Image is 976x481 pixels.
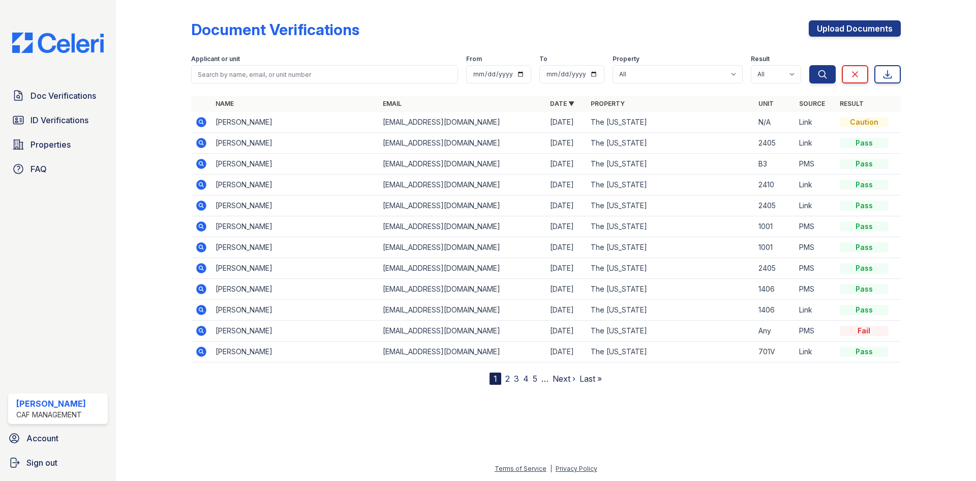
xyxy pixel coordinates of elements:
label: Result [751,55,770,63]
label: Applicant or unit [191,55,240,63]
td: The [US_STATE] [587,258,754,279]
td: [EMAIL_ADDRESS][DOMAIN_NAME] [379,279,546,300]
td: Link [795,175,836,195]
td: The [US_STATE] [587,195,754,216]
td: The [US_STATE] [587,300,754,321]
a: Date ▼ [550,100,574,107]
td: [DATE] [546,258,587,279]
div: Pass [840,242,889,252]
td: [DATE] [546,342,587,362]
label: Property [613,55,639,63]
td: PMS [795,321,836,342]
label: From [466,55,482,63]
td: 2405 [754,133,795,154]
td: The [US_STATE] [587,237,754,258]
td: [PERSON_NAME] [211,258,379,279]
td: The [US_STATE] [587,112,754,133]
div: Fail [840,326,889,336]
a: Property [591,100,625,107]
div: 1 [490,373,501,385]
td: [DATE] [546,112,587,133]
td: [EMAIL_ADDRESS][DOMAIN_NAME] [379,258,546,279]
span: Properties [30,138,71,151]
span: FAQ [30,163,47,175]
td: Link [795,133,836,154]
a: Next › [553,374,575,384]
td: [PERSON_NAME] [211,154,379,175]
img: CE_Logo_Blue-a8612792a0a2168367f1c8372b55b34899dd931a85d93a1a3d3e32e68fde9ad4.png [4,33,112,53]
td: 2405 [754,195,795,216]
td: [PERSON_NAME] [211,112,379,133]
td: Link [795,195,836,216]
td: [EMAIL_ADDRESS][DOMAIN_NAME] [379,216,546,237]
div: | [550,465,552,472]
td: [DATE] [546,321,587,342]
td: [EMAIL_ADDRESS][DOMAIN_NAME] [379,195,546,216]
input: Search by name, email, or unit number [191,65,458,83]
td: PMS [795,279,836,300]
td: The [US_STATE] [587,154,754,175]
td: [EMAIL_ADDRESS][DOMAIN_NAME] [379,175,546,195]
td: 1406 [754,279,795,300]
div: CAF Management [16,410,86,420]
td: 701V [754,342,795,362]
td: 1406 [754,300,795,321]
td: Any [754,321,795,342]
span: … [541,373,548,385]
a: Email [383,100,402,107]
td: The [US_STATE] [587,216,754,237]
a: 4 [523,374,529,384]
td: PMS [795,258,836,279]
td: N/A [754,112,795,133]
td: B3 [754,154,795,175]
td: [PERSON_NAME] [211,321,379,342]
td: Link [795,342,836,362]
a: FAQ [8,159,108,179]
a: Last » [579,374,602,384]
td: PMS [795,216,836,237]
td: PMS [795,154,836,175]
a: Source [799,100,825,107]
td: 2405 [754,258,795,279]
td: [EMAIL_ADDRESS][DOMAIN_NAME] [379,342,546,362]
td: [EMAIL_ADDRESS][DOMAIN_NAME] [379,300,546,321]
td: [EMAIL_ADDRESS][DOMAIN_NAME] [379,133,546,154]
a: Name [216,100,234,107]
td: [DATE] [546,175,587,195]
div: Pass [840,305,889,315]
a: Privacy Policy [556,465,597,472]
td: 2410 [754,175,795,195]
div: Pass [840,180,889,190]
div: Pass [840,159,889,169]
td: [PERSON_NAME] [211,279,379,300]
a: Unit [758,100,774,107]
td: [PERSON_NAME] [211,216,379,237]
td: [DATE] [546,279,587,300]
td: The [US_STATE] [587,321,754,342]
td: Link [795,112,836,133]
td: [PERSON_NAME] [211,300,379,321]
a: Upload Documents [809,20,901,37]
a: 3 [514,374,519,384]
a: Account [4,428,112,448]
td: [DATE] [546,300,587,321]
span: ID Verifications [30,114,88,126]
button: Sign out [4,452,112,473]
a: Terms of Service [495,465,546,472]
a: 2 [505,374,510,384]
td: 1001 [754,237,795,258]
td: [EMAIL_ADDRESS][DOMAIN_NAME] [379,237,546,258]
td: [PERSON_NAME] [211,133,379,154]
div: Pass [840,221,889,232]
div: [PERSON_NAME] [16,398,86,410]
div: Pass [840,347,889,357]
td: [DATE] [546,237,587,258]
td: [EMAIL_ADDRESS][DOMAIN_NAME] [379,321,546,342]
a: ID Verifications [8,110,108,130]
label: To [539,55,547,63]
td: [PERSON_NAME] [211,195,379,216]
span: Account [26,432,58,444]
div: Pass [840,284,889,294]
td: The [US_STATE] [587,342,754,362]
div: Caution [840,117,889,127]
